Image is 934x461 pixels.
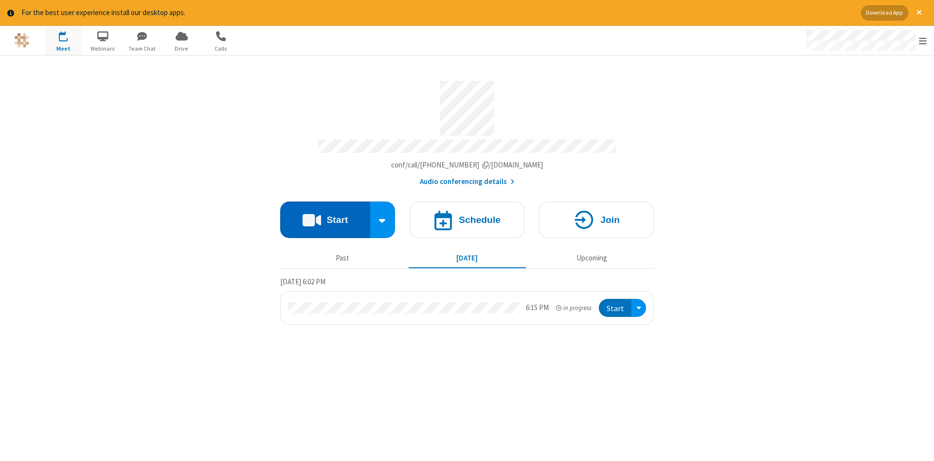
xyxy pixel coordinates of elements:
[326,215,348,224] h4: Start
[910,436,927,454] iframe: Chat
[420,176,515,187] button: Audio conferencing details
[797,26,934,55] div: Open menu
[912,5,927,20] button: Close alert
[15,33,29,48] img: QA Selenium DO NOT DELETE OR CHANGE
[203,44,239,53] span: Calls
[526,302,549,313] div: 6:15 PM
[391,160,543,169] span: Copy my meeting room link
[370,202,395,238] div: Start conference options
[284,249,401,268] button: Past
[599,299,631,317] button: Start
[631,299,646,317] div: Open menu
[409,249,526,268] button: [DATE]
[600,215,620,224] h4: Join
[85,44,121,53] span: Webinars
[21,7,854,18] div: For the best user experience install our desktop apps.
[861,5,908,20] button: Download App
[280,276,654,325] section: Today's Meetings
[459,215,501,224] h4: Schedule
[280,74,654,187] section: Account details
[163,44,200,53] span: Drive
[539,202,654,238] button: Join
[410,202,524,238] button: Schedule
[66,31,72,38] div: 1
[124,44,161,53] span: Team Chat
[556,303,592,313] em: in progress
[391,160,543,171] button: Copy my meeting room linkCopy my meeting room link
[45,44,82,53] span: Meet
[533,249,650,268] button: Upcoming
[280,277,325,286] span: [DATE] 6:02 PM
[3,26,40,55] button: Logo
[280,202,370,238] button: Start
